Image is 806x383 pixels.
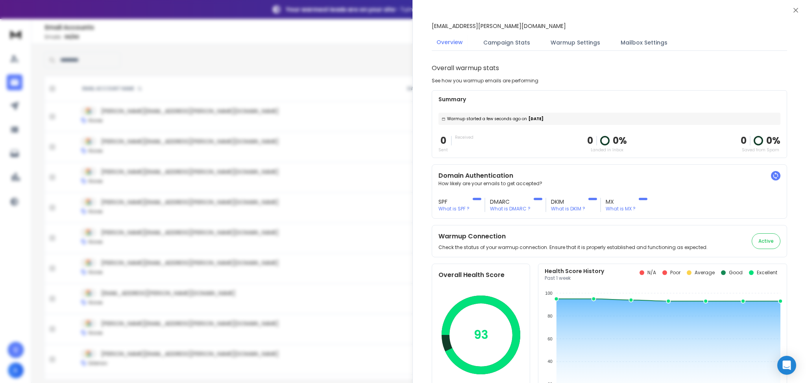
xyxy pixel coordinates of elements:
[438,180,780,187] p: How likely are your emails to get accepted?
[438,113,780,125] div: [DATE]
[432,78,538,84] p: See how you warmup emails are performing
[438,147,448,153] p: Sent
[438,270,523,280] h2: Overall Health Score
[551,198,585,206] h3: DKIM
[551,206,585,212] p: What is DKIM ?
[587,147,627,153] p: Landed in Inbox
[438,232,708,241] h2: Warmup Connection
[432,63,499,73] h1: Overall warmup stats
[587,134,593,147] p: 0
[438,95,780,103] p: Summary
[647,270,656,276] p: N/A
[490,206,531,212] p: What is DMARC ?
[432,33,468,52] button: Overview
[777,356,796,375] div: Open Intercom Messenger
[545,275,604,281] p: Past 1 week
[752,233,780,249] button: Active
[547,337,552,341] tspan: 60
[455,134,473,140] p: Received
[741,134,747,147] strong: 0
[670,270,680,276] p: Poor
[438,206,470,212] p: What is SPF ?
[474,328,488,342] p: 93
[438,134,448,147] p: 0
[546,34,605,51] button: Warmup Settings
[616,34,672,51] button: Mailbox Settings
[613,134,627,147] p: 0 %
[547,359,552,364] tspan: 40
[757,270,777,276] p: Excellent
[606,206,636,212] p: What is MX ?
[438,198,470,206] h3: SPF
[447,116,527,122] span: Warmup started a few seconds ago on
[547,314,552,318] tspan: 80
[545,291,552,296] tspan: 100
[766,134,780,147] p: 0 %
[729,270,743,276] p: Good
[490,198,531,206] h3: DMARC
[432,22,566,30] p: [EMAIL_ADDRESS][PERSON_NAME][DOMAIN_NAME]
[741,147,780,153] p: Saved from Spam
[438,171,780,180] h2: Domain Authentication
[695,270,715,276] p: Average
[545,267,604,275] p: Health Score History
[479,34,535,51] button: Campaign Stats
[606,198,636,206] h3: MX
[438,244,708,251] p: Check the status of your warmup connection. Ensure that it is properly established and functionin...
